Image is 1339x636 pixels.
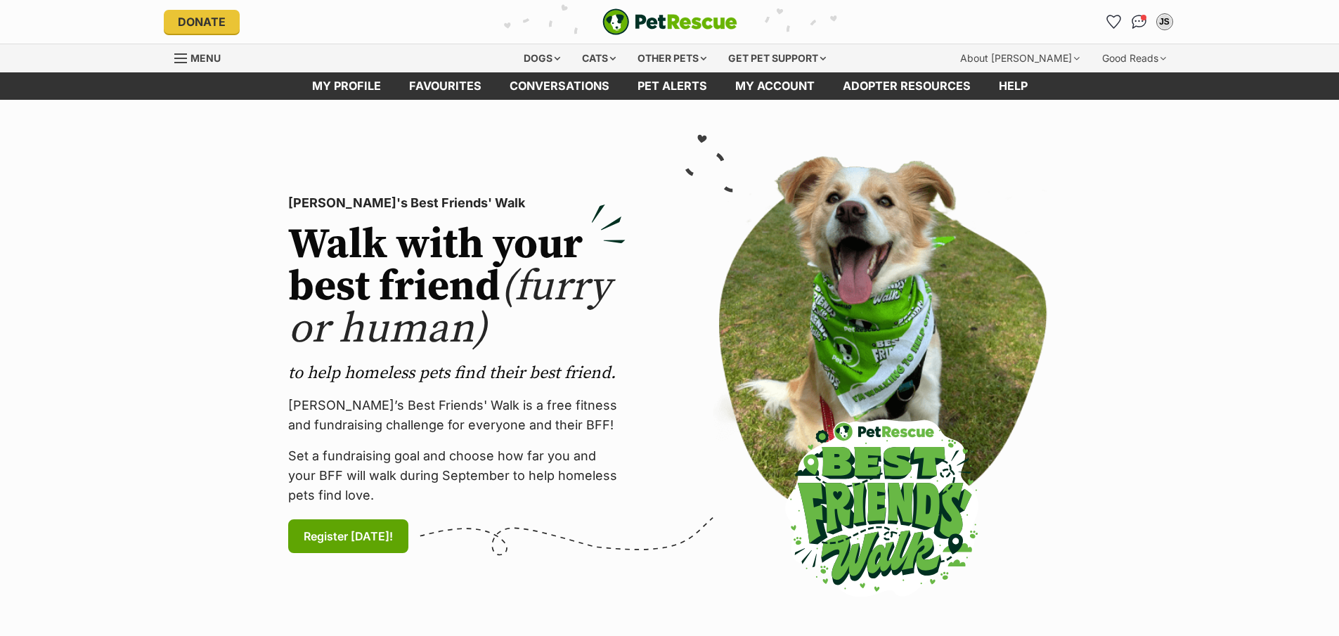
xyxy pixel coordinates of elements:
[721,72,829,100] a: My account
[1132,15,1146,29] img: chat-41dd97257d64d25036548639549fe6c8038ab92f7586957e7f3b1b290dea8141.svg
[1158,15,1172,29] div: JS
[288,224,626,351] h2: Walk with your best friend
[288,446,626,505] p: Set a fundraising goal and choose how far you and your BFF will walk during September to help hom...
[304,528,393,545] span: Register [DATE]!
[1092,44,1176,72] div: Good Reads
[1103,11,1125,33] a: Favourites
[829,72,985,100] a: Adopter resources
[950,44,1089,72] div: About [PERSON_NAME]
[572,44,626,72] div: Cats
[298,72,395,100] a: My profile
[288,261,611,356] span: (furry or human)
[628,44,716,72] div: Other pets
[288,519,408,553] a: Register [DATE]!
[514,44,570,72] div: Dogs
[190,52,221,64] span: Menu
[602,8,737,35] img: logo-e224e6f780fb5917bec1dbf3a21bbac754714ae5b6737aabdf751b685950b380.svg
[174,44,231,70] a: Menu
[288,362,626,384] p: to help homeless pets find their best friend.
[1128,11,1151,33] a: Conversations
[164,10,240,34] a: Donate
[985,72,1042,100] a: Help
[395,72,496,100] a: Favourites
[1103,11,1176,33] ul: Account quick links
[623,72,721,100] a: Pet alerts
[288,396,626,435] p: [PERSON_NAME]’s Best Friends' Walk is a free fitness and fundraising challenge for everyone and t...
[496,72,623,100] a: conversations
[1153,11,1176,33] button: My account
[602,8,737,35] a: PetRescue
[718,44,836,72] div: Get pet support
[288,193,626,213] p: [PERSON_NAME]'s Best Friends' Walk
